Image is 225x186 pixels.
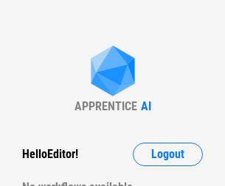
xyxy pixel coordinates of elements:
span: Logout [151,149,184,160]
div: AI [141,99,151,113]
img: Apprentice AI [83,46,142,99]
div: Hello Editor ! [22,143,78,166]
button: Logout [133,143,203,166]
div: APPRENTICE [75,99,137,113]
